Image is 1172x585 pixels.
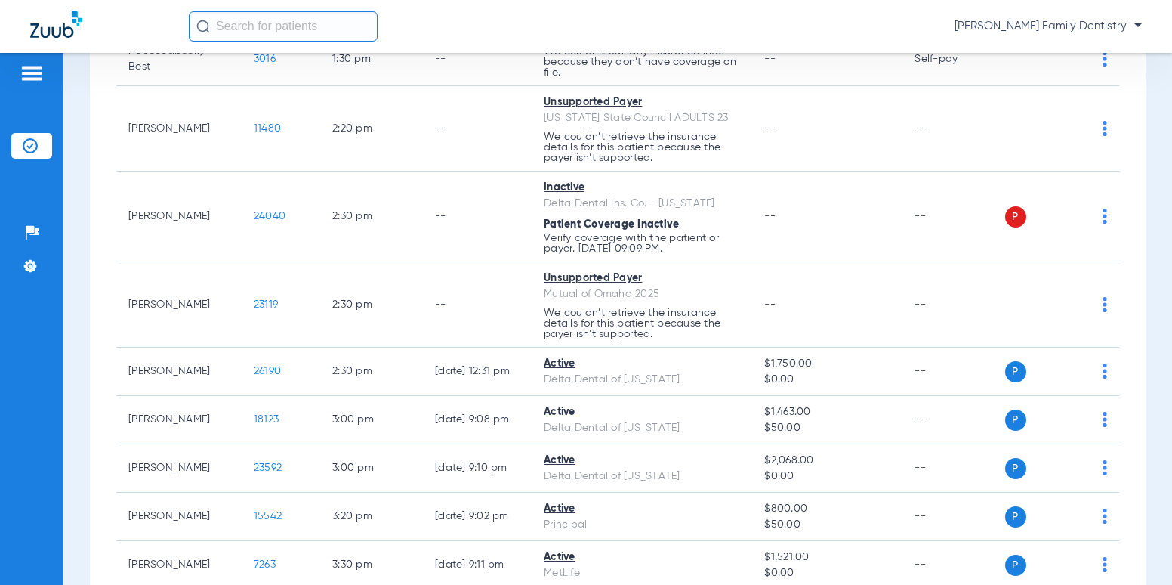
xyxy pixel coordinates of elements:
[254,54,276,64] span: 3016
[764,211,776,221] span: --
[1005,410,1026,431] span: P
[544,356,740,372] div: Active
[544,94,740,110] div: Unsupported Payer
[544,180,740,196] div: Inactive
[320,444,423,493] td: 3:00 PM
[320,396,423,444] td: 3:00 PM
[902,172,1004,262] td: --
[544,420,740,436] div: Delta Dental of [US_STATE]
[1103,51,1107,67] img: group-dot-blue.svg
[116,444,242,493] td: [PERSON_NAME]
[902,86,1004,172] td: --
[764,469,890,484] span: $0.00
[544,308,740,339] p: We couldn’t retrieve the insurance details for this patient because the payer isn’t supported.
[116,262,242,348] td: [PERSON_NAME]
[20,64,44,82] img: hamburger-icon
[254,559,276,570] span: 7263
[902,493,1004,541] td: --
[764,517,890,533] span: $50.00
[902,396,1004,444] td: --
[189,11,378,42] input: Search for patients
[902,32,1004,86] td: Self-pay
[544,565,740,581] div: MetLife
[764,404,890,420] span: $1,463.00
[902,444,1004,493] td: --
[544,549,740,565] div: Active
[254,366,281,376] span: 26190
[30,11,82,38] img: Zuub Logo
[1103,557,1107,572] img: group-dot-blue.svg
[116,396,242,444] td: [PERSON_NAME]
[423,396,532,444] td: [DATE] 9:08 PM
[1103,509,1107,524] img: group-dot-blue.svg
[1103,412,1107,427] img: group-dot-blue.svg
[955,19,1142,34] span: [PERSON_NAME] Family Dentistry
[1005,458,1026,479] span: P
[544,501,740,517] div: Active
[1005,555,1026,576] span: P
[254,211,285,221] span: 24040
[320,86,423,172] td: 2:20 PM
[544,219,679,230] span: Patient Coverage Inactive
[1005,361,1026,382] span: P
[544,46,740,78] p: We couldn’t pull any insurance info because they don’t have coverage on file.
[423,172,532,262] td: --
[544,196,740,212] div: Delta Dental Ins. Co. - [US_STATE]
[320,172,423,262] td: 2:30 PM
[116,348,242,396] td: [PERSON_NAME]
[764,372,890,388] span: $0.00
[1103,460,1107,475] img: group-dot-blue.svg
[902,348,1004,396] td: --
[544,517,740,533] div: Principal
[423,262,532,348] td: --
[423,493,532,541] td: [DATE] 9:02 PM
[1005,506,1026,528] span: P
[320,493,423,541] td: 3:20 PM
[254,414,279,425] span: 18123
[116,32,242,86] td: Rebeccabecky Best
[764,565,890,581] span: $0.00
[196,20,210,33] img: Search Icon
[544,271,740,286] div: Unsupported Payer
[764,356,890,372] span: $1,750.00
[544,132,740,163] p: We couldn’t retrieve the insurance details for this patient because the payer isn’t supported.
[254,511,282,522] span: 15542
[544,469,740,484] div: Delta Dental of [US_STATE]
[764,123,776,134] span: --
[544,372,740,388] div: Delta Dental of [US_STATE]
[544,233,740,254] p: Verify coverage with the patient or payer. [DATE] 09:09 PM.
[1103,297,1107,312] img: group-dot-blue.svg
[320,348,423,396] td: 2:30 PM
[423,86,532,172] td: --
[764,54,776,64] span: --
[116,172,242,262] td: [PERSON_NAME]
[764,549,890,565] span: $1,521.00
[320,262,423,348] td: 2:30 PM
[254,299,278,310] span: 23119
[423,32,532,86] td: --
[544,286,740,302] div: Mutual of Omaha 2025
[544,404,740,420] div: Active
[764,420,890,436] span: $50.00
[254,123,281,134] span: 11480
[423,444,532,493] td: [DATE] 9:10 PM
[764,453,890,469] span: $2,068.00
[1103,121,1107,136] img: group-dot-blue.svg
[544,110,740,126] div: [US_STATE] State Council ADULTS 23
[116,86,242,172] td: [PERSON_NAME]
[764,501,890,517] span: $800.00
[116,493,242,541] td: [PERSON_NAME]
[1005,206,1026,227] span: P
[320,32,423,86] td: 1:30 PM
[764,299,776,310] span: --
[1103,364,1107,379] img: group-dot-blue.svg
[254,463,282,473] span: 23592
[423,348,532,396] td: [DATE] 12:31 PM
[544,453,740,469] div: Active
[902,262,1004,348] td: --
[1103,209,1107,224] img: group-dot-blue.svg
